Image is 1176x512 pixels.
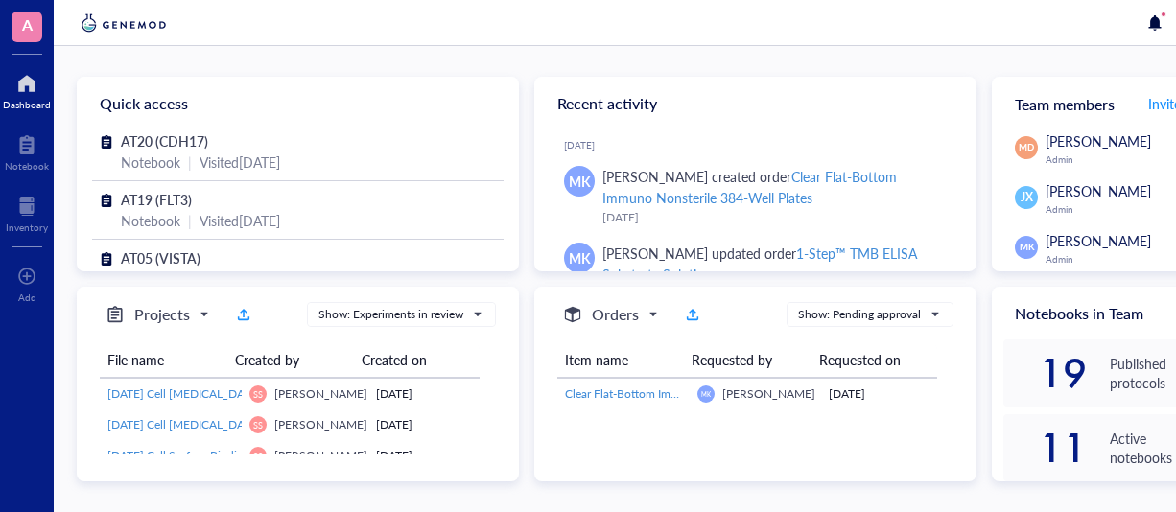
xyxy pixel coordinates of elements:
[18,291,36,303] div: Add
[722,385,815,402] span: [PERSON_NAME]
[188,268,192,290] div: |
[274,416,367,432] span: [PERSON_NAME]
[550,235,961,312] a: MK[PERSON_NAME] updated order1-Step™ TMB ELISA Substrate Solutions[DATE]
[3,68,51,110] a: Dashboard
[798,306,921,323] div: Show: Pending approval
[274,447,367,463] span: [PERSON_NAME]
[107,416,234,433] a: [DATE] Cell [MEDICAL_DATA]
[376,385,472,403] div: [DATE]
[376,416,472,433] div: [DATE]
[77,12,171,35] img: genemod-logo
[1003,432,1087,463] div: 11
[701,390,711,398] span: MK
[121,131,208,151] span: AT20 (CDH17)
[602,166,946,208] div: [PERSON_NAME] created order
[376,447,472,464] div: [DATE]
[188,210,192,231] div: |
[5,160,49,172] div: Notebook
[564,139,961,151] div: [DATE]
[6,191,48,233] a: Inventory
[550,158,961,235] a: MK[PERSON_NAME] created orderClear Flat-Bottom Immuno Nonsterile 384-Well Plates[DATE]
[602,208,946,227] div: [DATE]
[121,190,192,209] span: AT19 (FLT3)
[684,342,811,378] th: Requested by
[1046,181,1151,200] span: [PERSON_NAME]
[254,420,263,431] span: SS
[1019,241,1033,254] span: MK
[6,221,48,233] div: Inventory
[100,342,227,378] th: File name
[534,77,976,130] div: Recent activity
[22,12,33,36] span: A
[227,342,354,378] th: Created by
[592,303,639,326] h5: Orders
[557,342,684,378] th: Item name
[77,77,519,130] div: Quick access
[254,451,263,461] span: SS
[569,171,591,192] span: MK
[1046,131,1151,151] span: [PERSON_NAME]
[188,151,192,173] div: |
[121,248,200,268] span: AT05 (VISTA)
[3,99,51,110] div: Dashboard
[200,151,280,173] div: Visited [DATE]
[1021,189,1033,206] span: JX
[318,306,463,323] div: Show: Experiments in review
[200,268,280,290] div: Visited [DATE]
[254,389,263,400] span: SS
[1046,231,1151,250] span: [PERSON_NAME]
[1003,358,1087,388] div: 19
[354,342,465,378] th: Created on
[274,385,367,402] span: [PERSON_NAME]
[565,385,836,402] span: Clear Flat-Bottom Immuno Nonsterile 384-Well Plates
[107,385,234,403] a: [DATE] Cell [MEDICAL_DATA]
[121,151,180,173] div: Notebook
[5,129,49,172] a: Notebook
[811,342,923,378] th: Requested on
[107,447,234,464] a: [DATE] Cell Surface Binding Assay
[829,385,929,403] div: [DATE]
[121,268,180,290] div: Notebook
[565,385,682,403] a: Clear Flat-Bottom Immuno Nonsterile 384-Well Plates
[200,210,280,231] div: Visited [DATE]
[121,210,180,231] div: Notebook
[1019,141,1034,154] span: MD
[134,303,190,326] h5: Projects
